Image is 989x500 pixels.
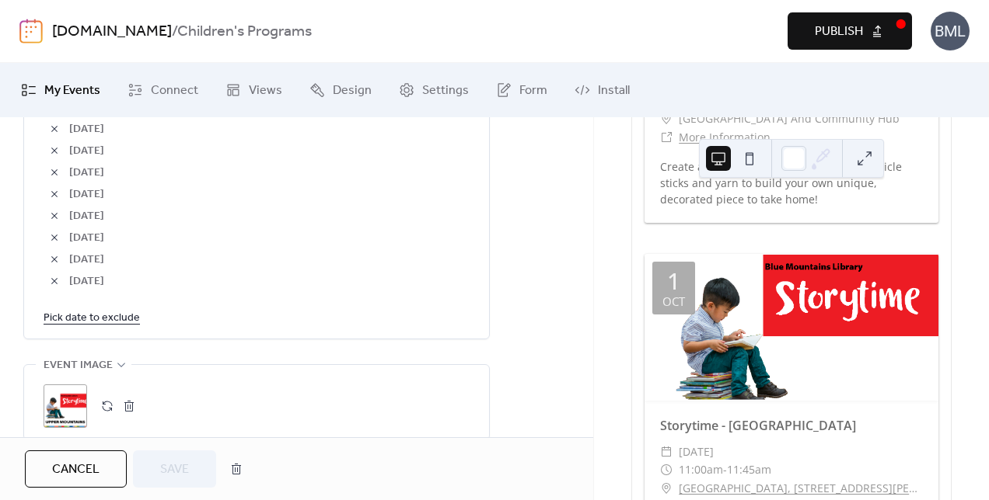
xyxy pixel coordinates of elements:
[662,296,685,307] div: Oct
[679,109,900,128] span: [GEOGRAPHIC_DATA] And Community Hub
[484,69,559,111] a: Form
[679,130,771,144] a: More Information
[679,479,923,498] a: [GEOGRAPHIC_DATA], [STREET_ADDRESS][PERSON_NAME]
[387,69,481,111] a: Settings
[44,384,87,428] div: ;
[52,460,100,479] span: Cancel
[598,82,630,100] span: Install
[660,443,673,461] div: ​
[69,142,470,161] span: [DATE]
[116,69,210,111] a: Connect
[9,69,112,111] a: My Events
[660,460,673,479] div: ​
[333,82,372,100] span: Design
[69,207,470,226] span: [DATE]
[69,186,470,204] span: [DATE]
[723,460,727,479] span: -
[52,17,172,47] a: [DOMAIN_NAME]
[679,443,714,461] span: [DATE]
[519,82,547,100] span: Form
[19,19,43,43] img: logo
[25,450,127,488] button: Cancel
[69,273,470,291] span: [DATE]
[69,251,470,269] span: [DATE]
[298,69,383,111] a: Design
[44,356,113,375] span: Event image
[667,269,680,293] div: 1
[645,416,938,435] div: Storytime - [GEOGRAPHIC_DATA]
[214,69,294,111] a: Views
[679,460,723,479] span: 11:00am
[660,128,673,147] div: ​
[69,120,470,139] span: [DATE]
[563,69,641,111] a: Install
[44,309,140,328] span: Pick date to exclude
[727,460,771,479] span: 11:45am
[645,158,938,207] div: Create a colourful wall hanging using popsicle sticks and yarn to build your own unique, decorate...
[172,17,177,47] b: /
[69,229,470,248] span: [DATE]
[931,12,970,50] div: BML
[69,164,470,182] span: [DATE]
[151,82,198,100] span: Connect
[660,479,673,498] div: ​
[815,23,863,41] span: Publish
[788,12,912,50] button: Publish
[422,82,469,100] span: Settings
[249,82,282,100] span: Views
[177,17,312,47] b: Children's Programs
[44,82,100,100] span: My Events
[660,109,673,128] div: ​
